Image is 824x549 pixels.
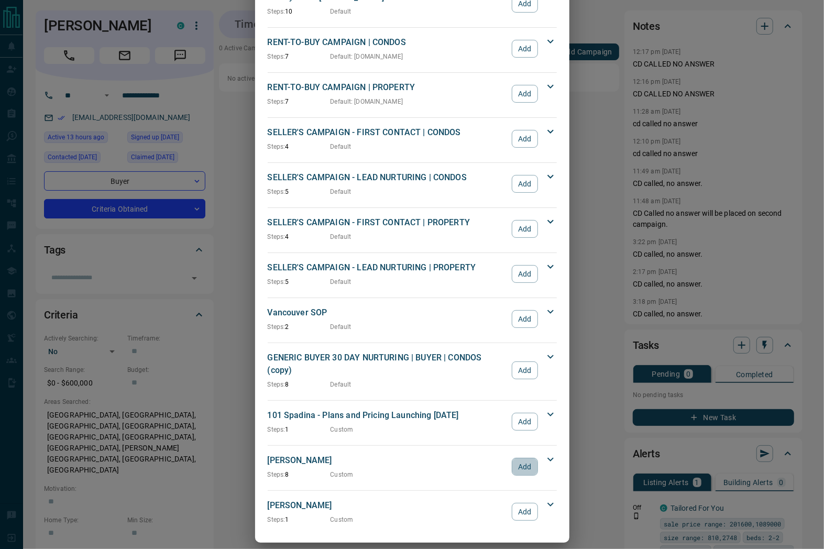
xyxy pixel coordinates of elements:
button: Add [512,40,537,58]
p: Default [331,232,351,241]
p: RENT-TO-BUY CAMPAIGN | PROPERTY [268,81,507,94]
p: Default [331,380,351,389]
button: Add [512,265,537,283]
span: Steps: [268,426,285,433]
button: Add [512,175,537,193]
div: [PERSON_NAME]Steps:1CustomAdd [268,497,557,526]
p: Custom [331,470,354,479]
p: 5 [268,277,331,287]
span: Steps: [268,188,285,195]
p: SELLER'S CAMPAIGN - FIRST CONTACT | PROPERTY [268,216,507,229]
p: 101 Spadina - Plans and Pricing Launching [DATE] [268,409,507,422]
span: Steps: [268,53,285,60]
p: 10 [268,7,331,16]
p: 8 [268,470,331,479]
p: 4 [268,142,331,151]
p: SELLER'S CAMPAIGN - FIRST CONTACT | CONDOS [268,126,507,139]
div: [PERSON_NAME]Steps:8CustomAdd [268,452,557,481]
p: 7 [268,97,331,106]
div: SELLER'S CAMPAIGN - LEAD NURTURING | PROPERTYSteps:5DefaultAdd [268,259,557,289]
button: Add [512,130,537,148]
span: Steps: [268,8,285,15]
span: Steps: [268,98,285,105]
p: Default : [DOMAIN_NAME] [331,52,403,61]
button: Add [512,503,537,521]
span: Steps: [268,323,285,331]
div: GENERIC BUYER 30 DAY NURTURING | BUYER | CONDOS (copy)Steps:8DefaultAdd [268,349,557,391]
p: GENERIC BUYER 30 DAY NURTURING | BUYER | CONDOS (copy) [268,352,507,377]
span: Steps: [268,471,285,478]
p: 2 [268,322,331,332]
p: Default [331,187,351,196]
p: RENT-TO-BUY CAMPAIGN | CONDOS [268,36,507,49]
button: Add [512,458,537,476]
p: 8 [268,380,331,389]
div: RENT-TO-BUY CAMPAIGN | PROPERTYSteps:7Default: [DOMAIN_NAME]Add [268,79,557,108]
span: Steps: [268,278,285,286]
p: Default : [DOMAIN_NAME] [331,97,403,106]
div: Vancouver SOPSteps:2DefaultAdd [268,304,557,334]
span: Steps: [268,233,285,240]
p: SELLER'S CAMPAIGN - LEAD NURTURING | PROPERTY [268,261,507,274]
p: 1 [268,425,331,434]
div: 101 Spadina - Plans and Pricing Launching [DATE]Steps:1CustomAdd [268,407,557,436]
button: Add [512,413,537,431]
span: Steps: [268,381,285,388]
button: Add [512,220,537,238]
p: Custom [331,515,354,524]
button: Add [512,310,537,328]
p: Custom [331,425,354,434]
p: Default [331,277,351,287]
p: [PERSON_NAME] [268,454,507,467]
div: SELLER'S CAMPAIGN - FIRST CONTACT | CONDOSSteps:4DefaultAdd [268,124,557,153]
p: Default [331,7,351,16]
span: Steps: [268,516,285,523]
p: 4 [268,232,331,241]
p: Default [331,142,351,151]
p: 7 [268,52,331,61]
p: Default [331,322,351,332]
button: Add [512,85,537,103]
span: Steps: [268,143,285,150]
button: Add [512,361,537,379]
div: SELLER'S CAMPAIGN - LEAD NURTURING | CONDOSSteps:5DefaultAdd [268,169,557,199]
p: [PERSON_NAME] [268,499,507,512]
div: SELLER'S CAMPAIGN - FIRST CONTACT | PROPERTYSteps:4DefaultAdd [268,214,557,244]
p: 5 [268,187,331,196]
p: SELLER'S CAMPAIGN - LEAD NURTURING | CONDOS [268,171,507,184]
div: RENT-TO-BUY CAMPAIGN | CONDOSSteps:7Default: [DOMAIN_NAME]Add [268,34,557,63]
p: 1 [268,515,331,524]
p: Vancouver SOP [268,306,507,319]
